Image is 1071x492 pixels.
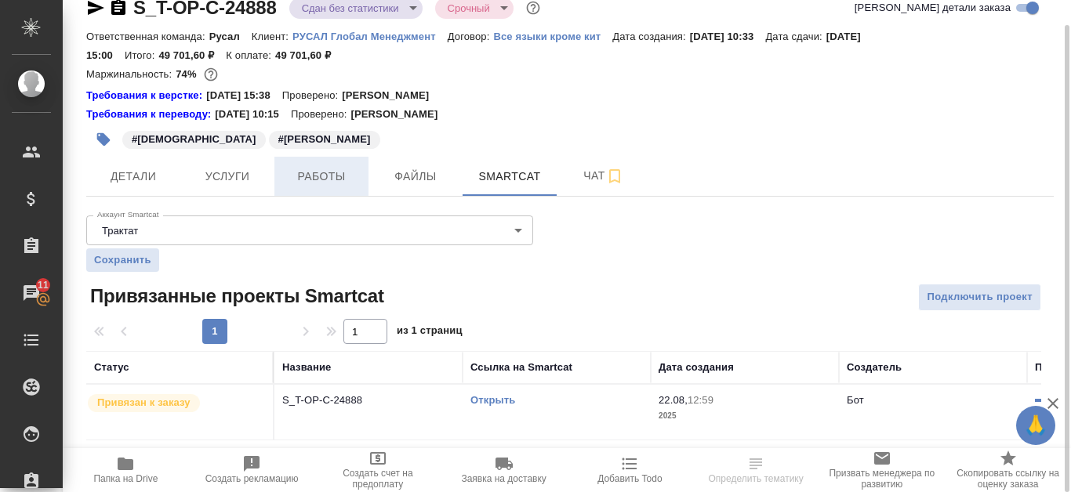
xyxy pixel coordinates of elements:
p: Проверено: [291,107,351,122]
p: [DATE] 10:15 [215,107,291,122]
p: [DATE] 15:38 [206,88,282,103]
span: 🙏 [1022,409,1049,442]
span: Призвать менеджера по развитию [829,468,936,490]
div: Статус [94,360,129,375]
button: Создать счет на предоплату [315,448,441,492]
button: Призвать менеджера по развитию [819,448,946,492]
span: Скопировать ссылку на оценку заказа [954,468,1062,490]
button: Сдан без статистики [297,2,404,15]
p: Проверено: [282,88,343,103]
p: 12:59 [688,394,713,406]
span: Smartcat [472,167,547,186]
p: Итого: [125,49,158,61]
button: Сохранить [86,248,159,272]
span: Подключить проект [927,288,1033,306]
p: 49 701,60 ₽ [158,49,226,61]
span: Сохранить [94,252,151,268]
a: Открыть [470,394,515,406]
p: Договор: [448,31,494,42]
button: Папка на Drive [63,448,189,492]
div: Создатель [847,360,902,375]
p: [DATE] 10:33 [690,31,766,42]
button: Заявка на доставку [441,448,567,492]
a: РУСАЛ Глобал Менеджмент [292,29,448,42]
a: Требования к переводу: [86,107,215,122]
svg: Подписаться [605,167,624,186]
div: Трактат [86,215,533,245]
p: 2025 [659,408,831,424]
p: [PERSON_NAME] [350,107,449,122]
button: Трактат [97,224,143,237]
span: из 1 страниц [397,321,463,344]
p: Русал [209,31,252,42]
span: Исаев [267,132,382,145]
span: Папка на Drive [93,473,158,484]
div: Название [282,360,331,375]
p: Привязан к заказу [97,395,191,411]
a: 11 [4,273,59,313]
button: Добавить Todo [567,448,693,492]
p: #[DEMOGRAPHIC_DATA] [132,132,256,147]
div: Ссылка на Smartcat [470,360,572,375]
span: Чат [566,166,641,186]
span: Привязанные проекты Smartcat [86,284,384,309]
a: Все языки кроме кит [493,29,612,42]
p: S_T-OP-C-24888 [282,393,455,408]
p: Ответственная команда: [86,31,209,42]
p: #[PERSON_NAME] [278,132,371,147]
button: Добавить тэг [86,122,121,157]
button: Скопировать ссылку на оценку заказа [945,448,1071,492]
span: Создать рекламацию [205,473,299,484]
span: Детали [96,167,171,186]
div: Нажми, чтобы открыть папку с инструкцией [86,88,206,103]
p: Дата создания: [612,31,689,42]
p: [PERSON_NAME] [342,88,441,103]
div: Нажми, чтобы открыть папку с инструкцией [86,107,215,122]
span: Заявка на доставку [461,473,546,484]
button: Подключить проект [918,284,1041,311]
p: 49 701,60 ₽ [275,49,343,61]
span: Определить тематику [708,473,803,484]
p: Дата сдачи: [765,31,826,42]
span: итальянцы [121,132,267,145]
p: 22.08, [659,394,688,406]
a: Требования к верстке: [86,88,206,103]
span: Услуги [190,167,265,186]
span: Файлы [378,167,453,186]
p: Клиент: [252,31,292,42]
p: РУСАЛ Глобал Менеджмент [292,31,448,42]
p: Все языки кроме кит [493,31,612,42]
span: Создать счет на предоплату [325,468,432,490]
button: 🙏 [1016,406,1055,445]
button: Срочный [443,2,495,15]
p: Бот [847,394,864,406]
button: 10775.00 RUB; [201,64,221,85]
p: Маржинальность: [86,68,176,80]
span: 11 [28,277,58,293]
span: Добавить Todo [597,473,662,484]
span: Работы [284,167,359,186]
button: Определить тематику [693,448,819,492]
p: К оплате: [226,49,275,61]
button: Создать рекламацию [189,448,315,492]
p: 74% [176,68,200,80]
div: Дата создания [659,360,734,375]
